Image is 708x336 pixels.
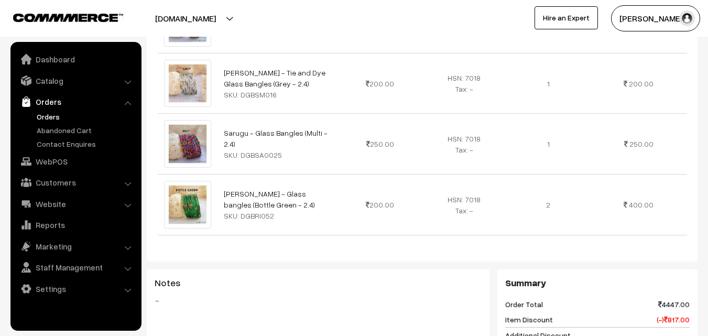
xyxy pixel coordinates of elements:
a: Orders [34,111,138,122]
a: Settings [13,279,138,298]
span: 1 [547,139,550,148]
a: Staff Management [13,258,138,277]
a: Customers [13,173,138,192]
a: Reports [13,215,138,234]
a: [PERSON_NAME] - Tie and Dye Glass Bangles (Grey - 2.4) [224,68,325,88]
span: Item Discount [505,314,553,325]
span: HSN: 7018 Tax: - [448,134,481,154]
a: Orders [13,92,138,111]
div: SKU: DGBSA0025 [224,149,332,160]
a: Dashboard [13,50,138,69]
span: (-) 817.00 [657,314,690,325]
img: multi.jpg [164,120,212,168]
span: HSN: 7018 Tax: - [448,73,481,93]
img: user [679,10,695,26]
span: 2 [546,200,550,209]
a: Website [13,194,138,213]
a: Catalog [13,71,138,90]
span: 200.00 [366,200,394,209]
span: 400.00 [629,200,653,209]
img: grey.jpg [164,60,212,107]
img: COMMMERCE [13,14,123,21]
a: Sarugu - Glass Bangles (Multi - 2.4) [224,128,328,148]
a: Marketing [13,237,138,256]
a: WebPOS [13,152,138,171]
span: HSN: 7018 Tax: - [448,195,481,215]
blockquote: - [155,294,482,307]
span: 200.00 [366,79,394,88]
a: [PERSON_NAME] - Glass bangles (Bottle Green - 2.4) [224,189,315,209]
div: SKU: DGBRI052 [224,210,332,221]
span: Order Total [505,299,543,310]
button: [DOMAIN_NAME] [118,5,253,31]
a: Abandoned Cart [34,125,138,136]
img: bottle green.jpg [164,181,212,229]
span: 200.00 [629,79,653,88]
span: 1 [547,79,550,88]
a: Hire an Expert [535,6,598,29]
h3: Summary [505,277,690,289]
div: SKU: DGBSM016 [224,89,332,100]
a: COMMMERCE [13,10,105,23]
span: 250.00 [366,139,394,148]
h3: Notes [155,277,482,289]
span: 250.00 [629,139,653,148]
a: Contact Enquires [34,138,138,149]
span: 4447.00 [658,299,690,310]
button: [PERSON_NAME] [611,5,700,31]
